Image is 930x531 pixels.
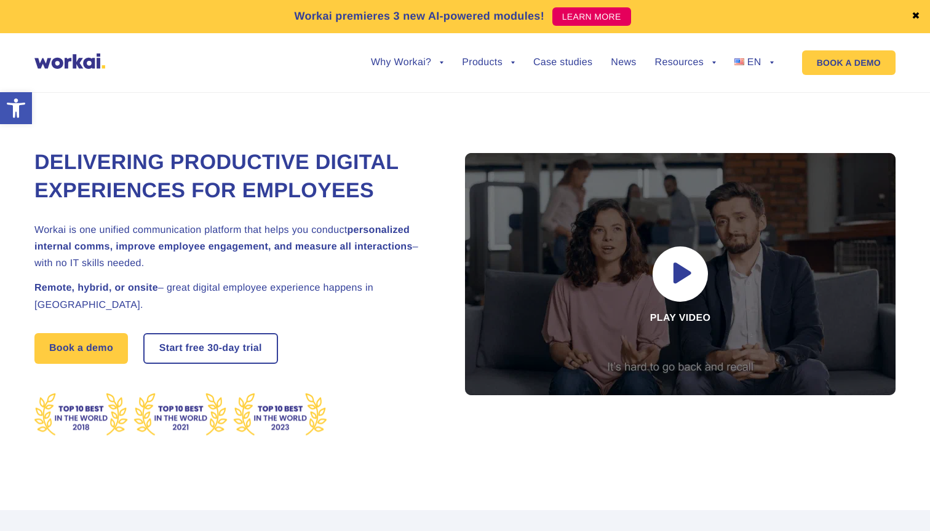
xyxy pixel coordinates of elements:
[552,7,631,26] a: LEARN MORE
[747,57,761,68] span: EN
[34,149,434,205] h1: Delivering Productive Digital Experiences for Employees
[533,58,592,68] a: Case studies
[655,58,716,68] a: Resources
[294,8,544,25] p: Workai premieres 3 new AI-powered modules!
[465,153,896,395] div: Play video
[34,222,434,272] h2: Workai is one unified communication platform that helps you conduct – with no IT skills needed.
[371,58,443,68] a: Why Workai?
[462,58,515,68] a: Products
[145,334,277,363] a: Start free30-daytrial
[34,333,128,364] a: Book a demo
[802,50,896,75] a: BOOK A DEMO
[912,12,920,22] a: ✖
[34,280,434,313] h2: – great digital employee experience happens in [GEOGRAPHIC_DATA].
[611,58,636,68] a: News
[207,344,240,353] i: 30-day
[34,283,158,293] strong: Remote, hybrid, or onsite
